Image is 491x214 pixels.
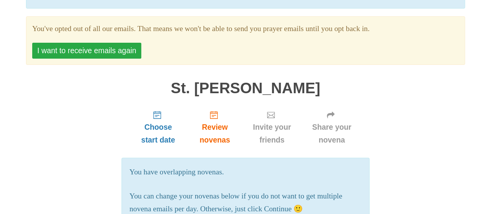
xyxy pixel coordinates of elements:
span: Review novenas [195,121,234,146]
span: Share your novena [309,121,354,146]
span: Invite your friends [250,121,294,146]
a: Review novenas [187,104,242,150]
h1: St. [PERSON_NAME] [129,80,362,97]
a: Invite your friends [243,104,302,150]
button: I want to receive emails again [32,43,141,59]
p: You have overlapping novenas. [130,166,362,179]
span: Choose start date [137,121,180,146]
a: Share your novena [302,104,362,150]
section: You've opted out of all our emails. That means we won't be able to send you prayer emails until y... [32,23,459,35]
a: Choose start date [129,104,187,150]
